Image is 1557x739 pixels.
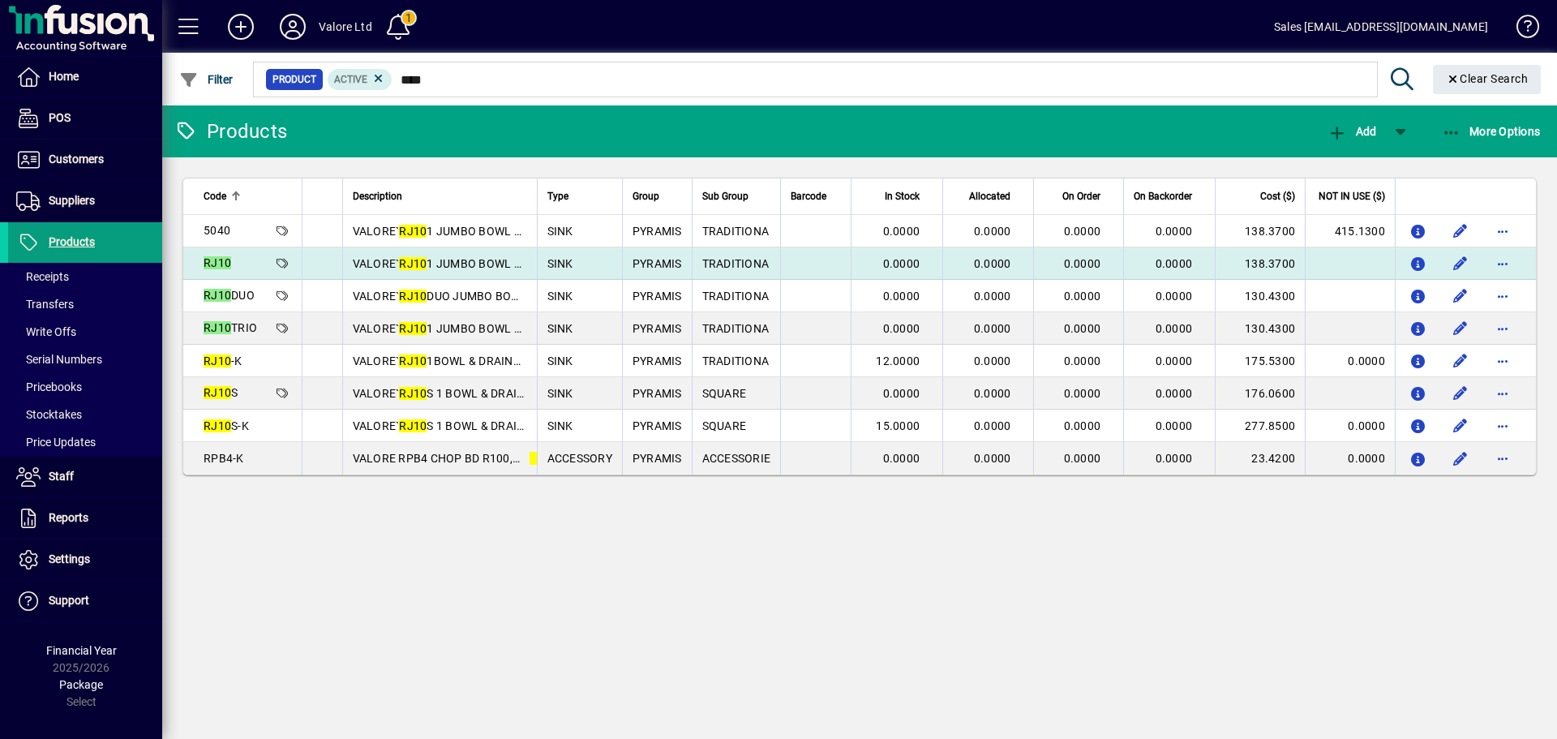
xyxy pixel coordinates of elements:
button: Edit [1448,283,1473,309]
button: More options [1490,380,1516,406]
em: RJ10 [399,419,427,432]
em: RJ10 [204,386,231,399]
span: TRADITIONA [702,257,770,270]
button: Edit [1448,348,1473,374]
button: More Options [1438,117,1545,146]
a: Suppliers [8,181,162,221]
span: Pricebooks [16,380,82,393]
em: RJ10 [399,290,427,303]
td: 23.4200 [1215,442,1305,475]
span: DUO [204,289,255,302]
a: Serial Numbers [8,346,162,373]
span: ACCESSORIE [702,452,771,465]
span: 0.0000 [974,419,1011,432]
td: 176.0600 [1215,377,1305,410]
button: More options [1490,445,1516,471]
div: On Backorder [1134,187,1207,205]
span: S [204,386,238,399]
a: Write Offs [8,318,162,346]
span: Package [59,678,103,691]
span: 0.0000 [1156,225,1193,238]
span: Add [1328,125,1376,138]
span: 0.0000 [1156,257,1193,270]
span: VALORE` S 1 BOWL & DRAINER SQUARE =0.134M3 [353,387,642,400]
span: SINK [547,225,573,238]
span: SINK [547,322,573,335]
span: VALORE RPB4 CHOP BD R100,R1, ,R1,R175 [353,452,604,465]
span: Customers [49,153,104,165]
button: Profile [267,12,319,41]
button: More options [1490,251,1516,277]
span: Code [204,187,226,205]
span: 0.0000 [1064,225,1101,238]
span: NOT IN USE ($) [1319,187,1385,205]
span: ACCESSORY [547,452,612,465]
span: 0.0000 [974,354,1011,367]
span: Staff [49,470,74,483]
div: Group [633,187,682,205]
div: On Order [1044,187,1115,205]
a: Receipts [8,263,162,290]
span: Product [272,71,316,88]
span: PYRAMIS [633,452,682,465]
span: Receipts [16,270,69,283]
a: Price Updates [8,428,162,456]
a: Pricebooks [8,373,162,401]
td: 138.3700 [1215,215,1305,247]
span: TRADITIONA [702,322,770,335]
button: Clear [1433,65,1542,94]
span: SINK [547,419,573,432]
em: RJ10 [399,257,427,270]
span: SQUARE [702,387,747,400]
span: 0.0000 [1156,387,1193,400]
span: Sub Group [702,187,748,205]
span: Serial Numbers [16,353,102,366]
span: In Stock [885,187,920,205]
em: RJ10 [204,256,231,269]
span: 0.0000 [974,290,1011,303]
a: Support [8,581,162,621]
span: Stocktakes [16,408,82,421]
span: 0.0000 [1064,387,1101,400]
span: On Backorder [1134,187,1192,205]
td: 175.5300 [1215,345,1305,377]
span: 0.0000 [974,452,1011,465]
div: Type [547,187,612,205]
span: SINK [547,257,573,270]
em: RJ10 [530,452,557,465]
div: Products [174,118,287,144]
span: 0.0000 [1064,354,1101,367]
div: Valore Ltd [319,14,372,40]
button: Add [1323,117,1380,146]
span: VALORE` 1 JUMBO BOWL & DRAINER =0.13M3 [353,257,622,270]
span: SINK [547,354,573,367]
span: 0.0000 [883,225,920,238]
span: Allocated [969,187,1010,205]
span: S-K [204,419,249,432]
span: Active [334,74,367,85]
span: SINK [547,290,573,303]
div: Description [353,187,527,205]
td: 0.0000 [1305,345,1395,377]
div: Sales [EMAIL_ADDRESS][DOMAIN_NAME] [1274,14,1488,40]
span: Products [49,235,95,248]
span: Cost ($) [1260,187,1295,205]
span: On Order [1062,187,1100,205]
span: 0.0000 [1156,322,1193,335]
span: TRADITIONA [702,225,770,238]
button: Add [215,12,267,41]
span: 0.0000 [974,322,1011,335]
span: VALORE` 1BOWL & DRAINER [353,354,528,367]
span: Support [49,594,89,607]
td: 0.0000 [1305,442,1395,475]
span: Clear Search [1446,72,1529,85]
td: 277.8500 [1215,410,1305,442]
span: Price Updates [16,436,96,449]
span: Home [49,70,79,83]
span: Description [353,187,402,205]
span: Suppliers [49,194,95,207]
span: 0.0000 [1064,322,1101,335]
a: Transfers [8,290,162,318]
span: 0.0000 [883,452,920,465]
span: 0.0000 [1064,419,1101,432]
